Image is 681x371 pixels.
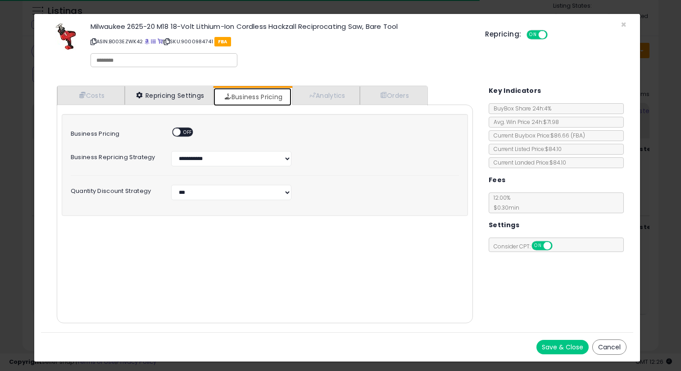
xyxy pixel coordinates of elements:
[145,38,150,45] a: BuyBox page
[489,85,541,96] h5: Key Indicators
[489,145,562,153] span: Current Listed Price: $84.10
[55,23,76,50] img: 41sj8Yei0hL._SL60_.jpg
[485,31,521,38] h5: Repricing:
[64,185,164,194] label: Quantity Discount Strategy
[91,23,472,30] h3: Milwaukee 2625-20 M18 18-Volt Lithium-Ion Cordless Hackzall Reciprocating Saw, Bare Tool
[57,86,125,105] a: Costs
[489,174,506,186] h5: Fees
[158,38,163,45] a: Your listing only
[489,220,519,231] h5: Settings
[489,132,585,139] span: Current Buybox Price:
[489,204,519,211] span: $0.30 min
[546,31,561,39] span: OFF
[151,38,156,45] a: All offer listings
[621,18,627,31] span: ×
[489,105,551,112] span: BuyBox Share 24h: 4%
[571,132,585,139] span: ( FBA )
[592,339,627,355] button: Cancel
[181,128,195,136] span: OFF
[91,34,472,49] p: ASIN: B003EZWK42 | SKU: 9000984741
[489,159,566,166] span: Current Landed Price: $84.10
[292,86,360,105] a: Analytics
[489,194,519,211] span: 12.00 %
[213,88,291,106] a: Business Pricing
[532,242,544,250] span: ON
[64,128,164,137] label: Business Pricing
[64,151,164,160] label: Business Repricing Strategy
[528,31,539,39] span: ON
[551,242,565,250] span: OFF
[489,118,559,126] span: Avg. Win Price 24h: $71.98
[489,243,564,250] span: Consider CPT:
[550,132,585,139] span: $86.66
[125,86,214,105] a: Repricing Settings
[360,86,427,105] a: Orders
[214,37,231,46] span: FBA
[536,340,589,354] button: Save & Close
